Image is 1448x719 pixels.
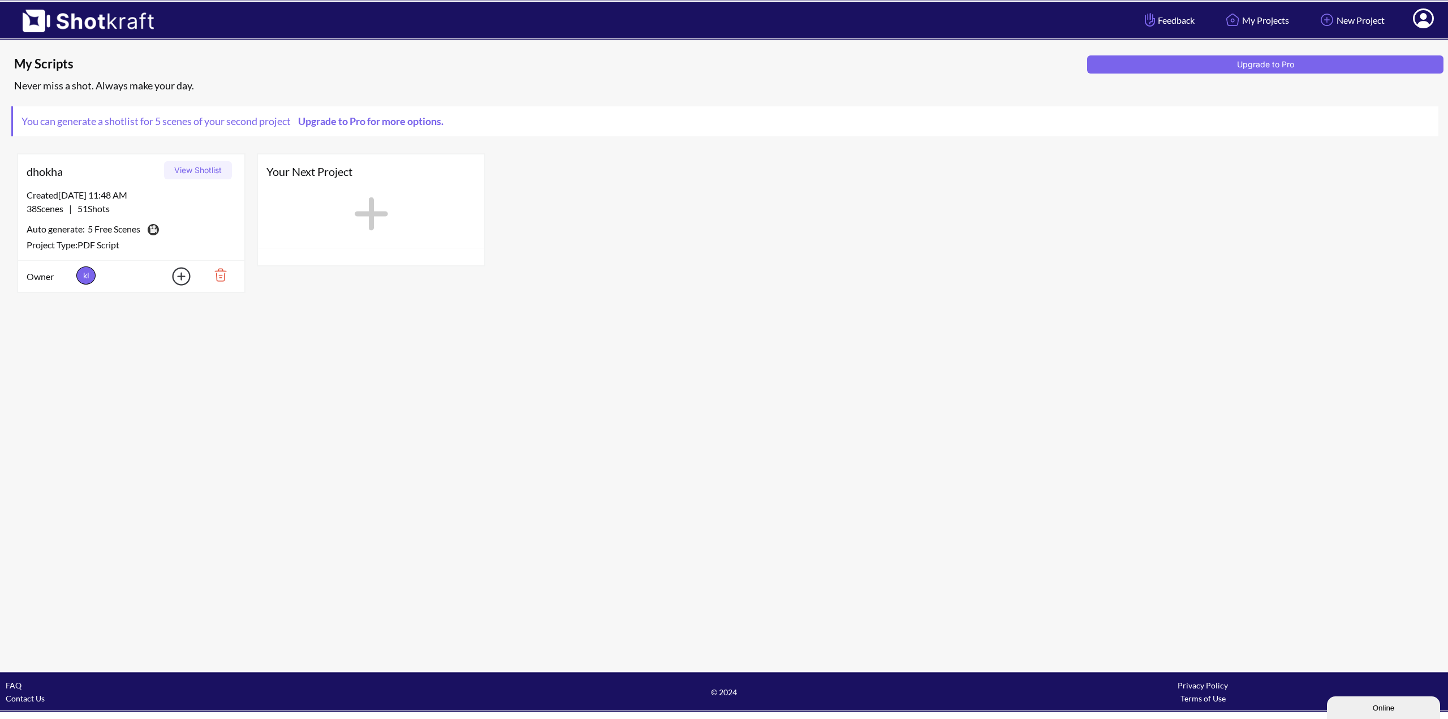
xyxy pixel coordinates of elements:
[6,694,45,703] a: Contact Us
[164,161,232,179] button: View Shotlist
[72,203,110,214] span: 51 Shots
[145,221,161,238] img: Camera Icon
[27,270,74,283] span: Owner
[1309,5,1393,35] a: New Project
[27,203,69,214] span: 38 Scenes
[1087,55,1443,74] button: Upgrade to Pro
[1223,10,1242,29] img: Home Icon
[13,106,458,136] span: You can generate a shotlist for
[27,222,88,238] span: Auto generate:
[27,163,160,180] span: dhokha
[76,266,96,285] span: kl
[1142,14,1195,27] span: Feedback
[14,55,1083,72] span: My Scripts
[88,222,140,238] span: 5 Free Scenes
[485,686,964,699] span: © 2024
[11,76,1442,95] div: Never miss a shot. Always make your day.
[1327,694,1442,719] iframe: chat widget
[291,115,449,127] a: Upgrade to Pro for more options.
[197,265,236,285] img: Trash Icon
[1214,5,1298,35] a: My Projects
[27,238,236,252] div: Project Type: PDF Script
[154,264,194,289] img: Add Icon
[1142,10,1158,29] img: Hand Icon
[963,679,1442,692] div: Privacy Policy
[6,681,21,690] a: FAQ
[27,202,110,216] span: |
[266,163,476,180] span: Your Next Project
[153,115,291,127] span: 5 scenes of your second project
[963,692,1442,705] div: Terms of Use
[27,188,236,202] div: Created [DATE] 11:48 AM
[1317,10,1337,29] img: Add Icon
